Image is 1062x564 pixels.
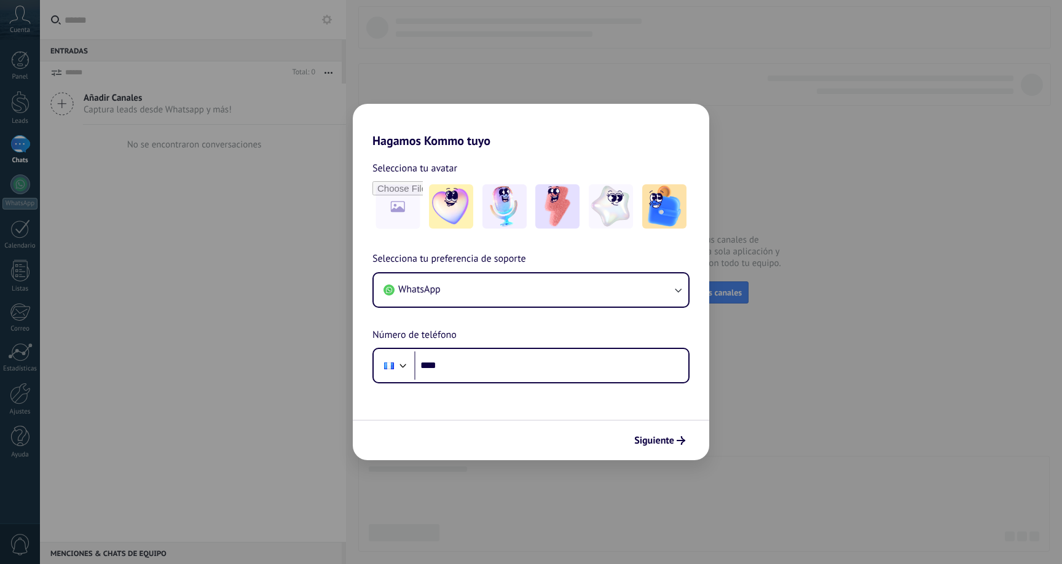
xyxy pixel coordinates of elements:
[589,184,633,229] img: -4.jpeg
[535,184,580,229] img: -3.jpeg
[374,273,688,307] button: WhatsApp
[372,327,457,343] span: Número de teléfono
[372,160,457,176] span: Selecciona tu avatar
[634,436,674,445] span: Siguiente
[372,251,526,267] span: Selecciona tu preferencia de soporte
[398,283,441,296] span: WhatsApp
[629,430,691,451] button: Siguiente
[642,184,686,229] img: -5.jpeg
[482,184,527,229] img: -2.jpeg
[353,104,709,148] h2: Hagamos Kommo tuyo
[377,353,401,378] div: Guatemala: + 502
[429,184,473,229] img: -1.jpeg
